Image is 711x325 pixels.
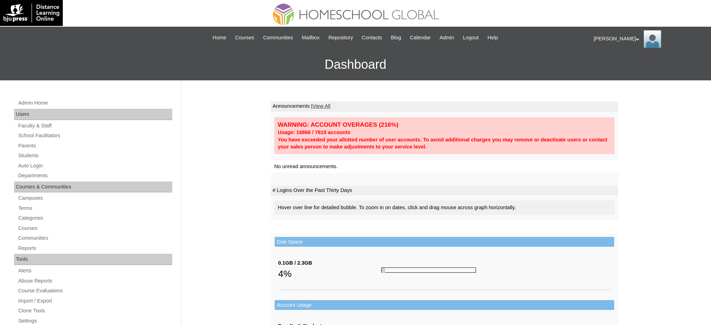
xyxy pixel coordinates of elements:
div: 0.1GB / 2.3GB [278,259,381,267]
a: School Facilitators [18,131,172,140]
td: No unread announcements. [271,160,618,173]
a: Import / Export [18,297,172,305]
span: Calendar [410,34,431,42]
div: You have exceeded your allotted number of user accounts. To avoid additional charges you may remo... [278,136,611,151]
a: Repository [325,34,356,42]
a: Abuse Reports [18,277,172,285]
a: Home [209,34,230,42]
a: Departments [18,171,172,180]
div: Tools [14,254,172,265]
td: Account Usage [275,300,614,310]
div: Courses & Communities [14,181,172,193]
img: logo-white.png [4,4,59,22]
a: Parents [18,141,172,150]
a: Blog [387,34,404,42]
a: Admin Home [18,99,172,107]
div: 4% [278,267,381,281]
div: Hover over line for detailed bubble. To zoom in on dates, click and drag mouse across graph horiz... [274,200,615,215]
span: Logout [463,34,479,42]
a: Courses [232,34,258,42]
a: Categories [18,214,172,223]
div: [PERSON_NAME] [594,30,704,48]
strong: Usage: 16866 / 7815 accounts [278,130,350,135]
a: Contacts [358,34,385,42]
span: Communities [263,34,293,42]
a: Courses [18,224,172,233]
a: Reports [18,244,172,253]
span: Blog [391,34,401,42]
img: Ariane Ebuen [644,30,661,48]
a: Alerts [18,266,172,275]
a: Help [484,34,502,42]
td: Disk Space [275,237,614,247]
a: Calendar [407,34,434,42]
td: # Logins Over the Past Thirty Days [271,186,618,195]
a: Clone Tools [18,306,172,315]
span: Mailbox [302,34,320,42]
a: Admin [436,34,458,42]
div: WARNING: ACCOUNT OVERAGES (216%) [278,121,611,129]
td: Announcements | [271,101,618,111]
a: Terms [18,204,172,213]
div: Users [14,109,172,120]
a: Logout [460,34,482,42]
a: Students [18,151,172,160]
span: Home [213,34,226,42]
span: Repository [328,34,353,42]
span: Admin [440,34,454,42]
span: Contacts [362,34,382,42]
a: Communities [18,234,172,243]
a: View All [313,103,330,109]
a: Faculty & Staff [18,121,172,130]
a: Mailbox [299,34,323,42]
span: Help [488,34,498,42]
a: Auto Login [18,161,172,170]
span: Courses [235,34,254,42]
a: Course Evaluations [18,286,172,295]
a: Campuses [18,194,172,203]
h3: Dashboard [4,49,707,80]
a: Communities [260,34,297,42]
